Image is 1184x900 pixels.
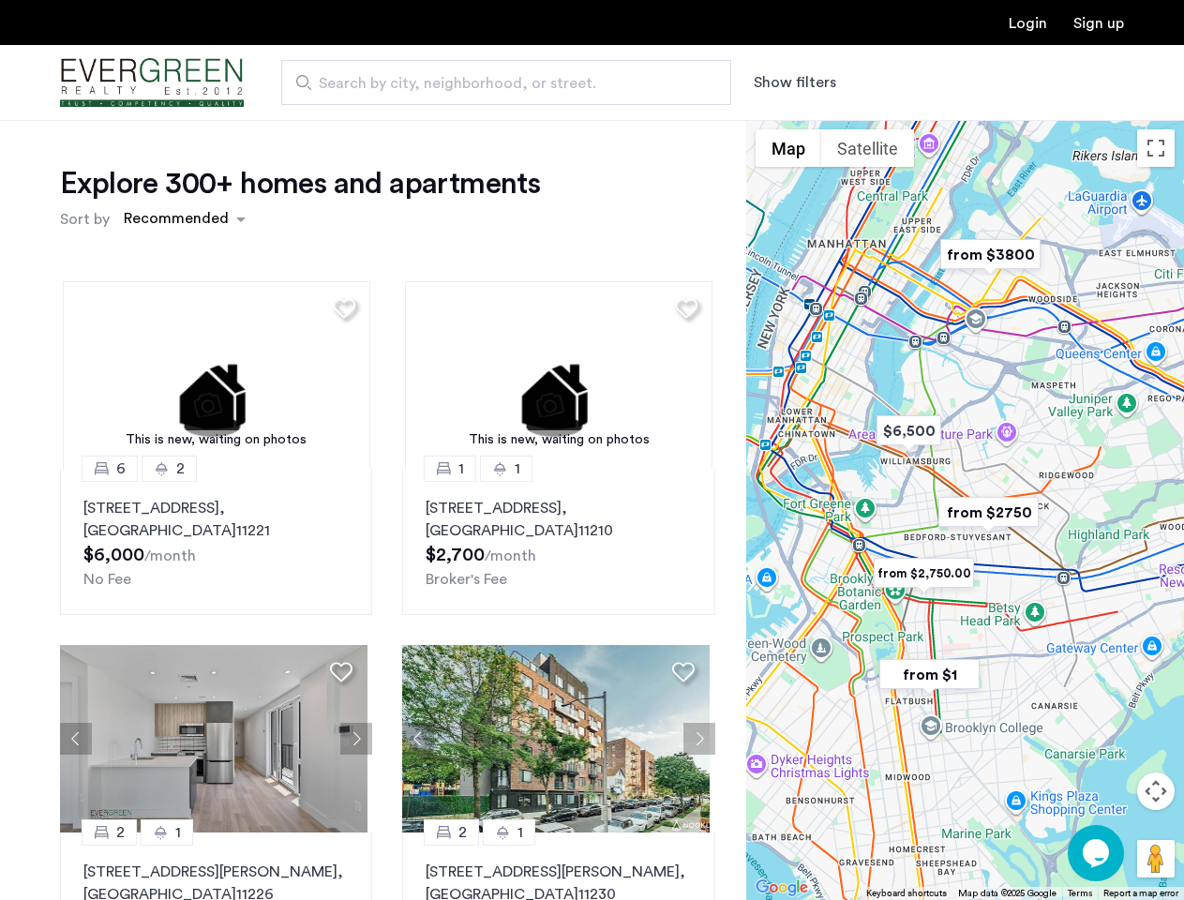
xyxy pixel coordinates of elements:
button: Next apartment [340,723,372,755]
button: Show or hide filters [754,71,836,94]
div: from $2,750.00 [866,552,982,594]
h1: Explore 300+ homes and apartments [60,165,540,202]
a: Report a map error [1103,887,1178,900]
span: Map data ©2025 Google [958,889,1057,898]
button: Drag Pegman onto the map to open Street View [1137,840,1175,877]
span: 2 [176,457,185,480]
iframe: chat widget [1068,825,1128,881]
button: Keyboard shortcuts [866,887,947,900]
span: 2 [458,821,467,844]
a: This is new, waiting on photos [405,281,712,469]
p: [STREET_ADDRESS] 11210 [426,497,691,542]
span: $6,000 [83,546,144,564]
button: Show street map [756,129,821,167]
a: Login [1009,16,1047,31]
button: Previous apartment [402,723,434,755]
button: Previous apartment [60,723,92,755]
a: Cazamio Logo [60,48,244,118]
a: 11[STREET_ADDRESS], [GEOGRAPHIC_DATA]11210Broker's Fee [402,469,714,615]
img: Google [751,876,813,900]
img: logo [60,48,244,118]
div: from $1 [872,653,987,696]
img: 1.gif [405,281,712,469]
button: Next apartment [683,723,715,755]
img: 66a1adb6-6608-43dd-a245-dc7333f8b390_638824126198252652.jpeg [60,645,367,832]
span: 1 [175,821,181,844]
span: Search by city, neighborhood, or street. [319,72,679,95]
img: 1.gif [63,281,370,469]
div: from $3800 [933,233,1048,276]
a: Open this area in Google Maps (opens a new window) [751,876,813,900]
div: Recommended [121,207,229,234]
sub: /month [144,548,196,563]
ng-select: sort-apartment [114,202,255,236]
button: Show satellite imagery [821,129,914,167]
button: Toggle fullscreen view [1137,129,1175,167]
div: This is new, waiting on photos [72,430,361,450]
p: [STREET_ADDRESS] 11221 [83,497,349,542]
div: This is new, waiting on photos [414,430,703,450]
label: Sort by [60,208,110,231]
img: 3_638313384672223653.jpeg [402,645,710,832]
button: Map camera controls [1137,772,1175,810]
a: Terms [1068,887,1092,900]
span: $2,700 [426,546,485,564]
span: No Fee [83,572,131,587]
a: 62[STREET_ADDRESS], [GEOGRAPHIC_DATA]11221No Fee [60,469,372,615]
a: This is new, waiting on photos [63,281,370,469]
sub: /month [485,548,536,563]
span: 1 [517,821,523,844]
div: from $2750 [931,491,1046,533]
div: $6,500 [869,410,949,452]
span: Broker's Fee [426,572,507,587]
input: Apartment Search [281,60,731,105]
span: 1 [458,457,464,480]
span: 2 [116,821,125,844]
span: 6 [116,457,126,480]
span: 1 [515,457,520,480]
a: Registration [1073,16,1124,31]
